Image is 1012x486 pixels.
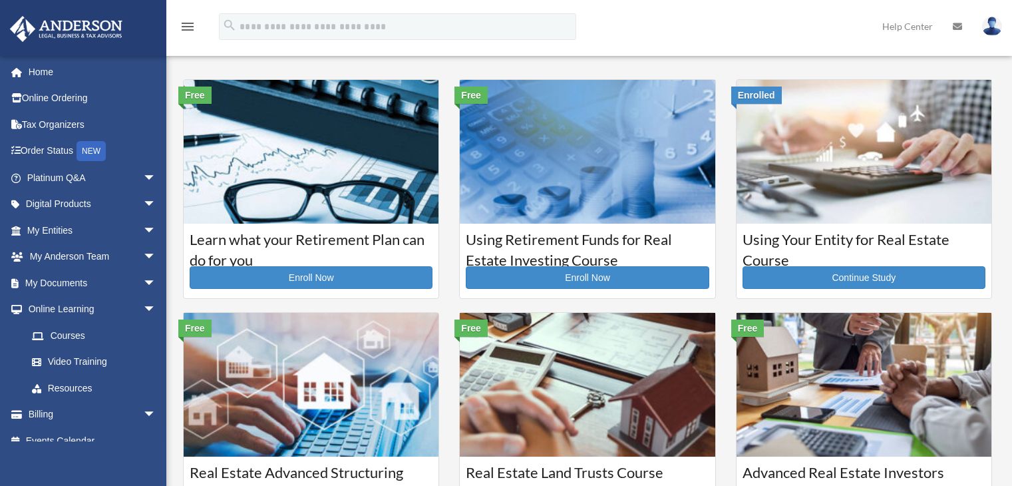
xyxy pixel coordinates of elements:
a: Events Calendar [9,427,176,454]
h3: Using Your Entity for Real Estate Course [743,230,985,263]
a: Online Ordering [9,85,176,112]
span: arrow_drop_down [143,191,170,218]
img: User Pic [982,17,1002,36]
span: arrow_drop_down [143,244,170,271]
span: arrow_drop_down [143,296,170,324]
a: Resources [19,375,176,401]
img: Anderson Advisors Platinum Portal [6,16,126,42]
i: menu [180,19,196,35]
a: Enroll Now [466,266,709,289]
span: arrow_drop_down [143,270,170,297]
a: Continue Study [743,266,985,289]
a: Platinum Q&Aarrow_drop_down [9,164,176,191]
a: menu [180,23,196,35]
a: Online Learningarrow_drop_down [9,296,176,323]
span: arrow_drop_down [143,217,170,244]
a: Order StatusNEW [9,138,176,165]
div: Free [178,87,212,104]
h3: Learn what your Retirement Plan can do for you [190,230,432,263]
div: Free [454,87,488,104]
a: My Anderson Teamarrow_drop_down [9,244,176,270]
i: search [222,18,237,33]
div: Enrolled [731,87,782,104]
div: Free [178,320,212,337]
a: Tax Organizers [9,111,176,138]
a: My Entitiesarrow_drop_down [9,217,176,244]
span: arrow_drop_down [143,401,170,429]
a: Video Training [19,349,176,375]
a: Enroll Now [190,266,432,289]
span: arrow_drop_down [143,164,170,192]
div: Free [454,320,488,337]
a: Billingarrow_drop_down [9,401,176,428]
div: Free [731,320,764,337]
div: NEW [77,141,106,161]
a: Digital Productsarrow_drop_down [9,191,176,218]
h3: Using Retirement Funds for Real Estate Investing Course [466,230,709,263]
a: Courses [19,322,170,349]
a: My Documentsarrow_drop_down [9,270,176,296]
a: Home [9,59,176,85]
